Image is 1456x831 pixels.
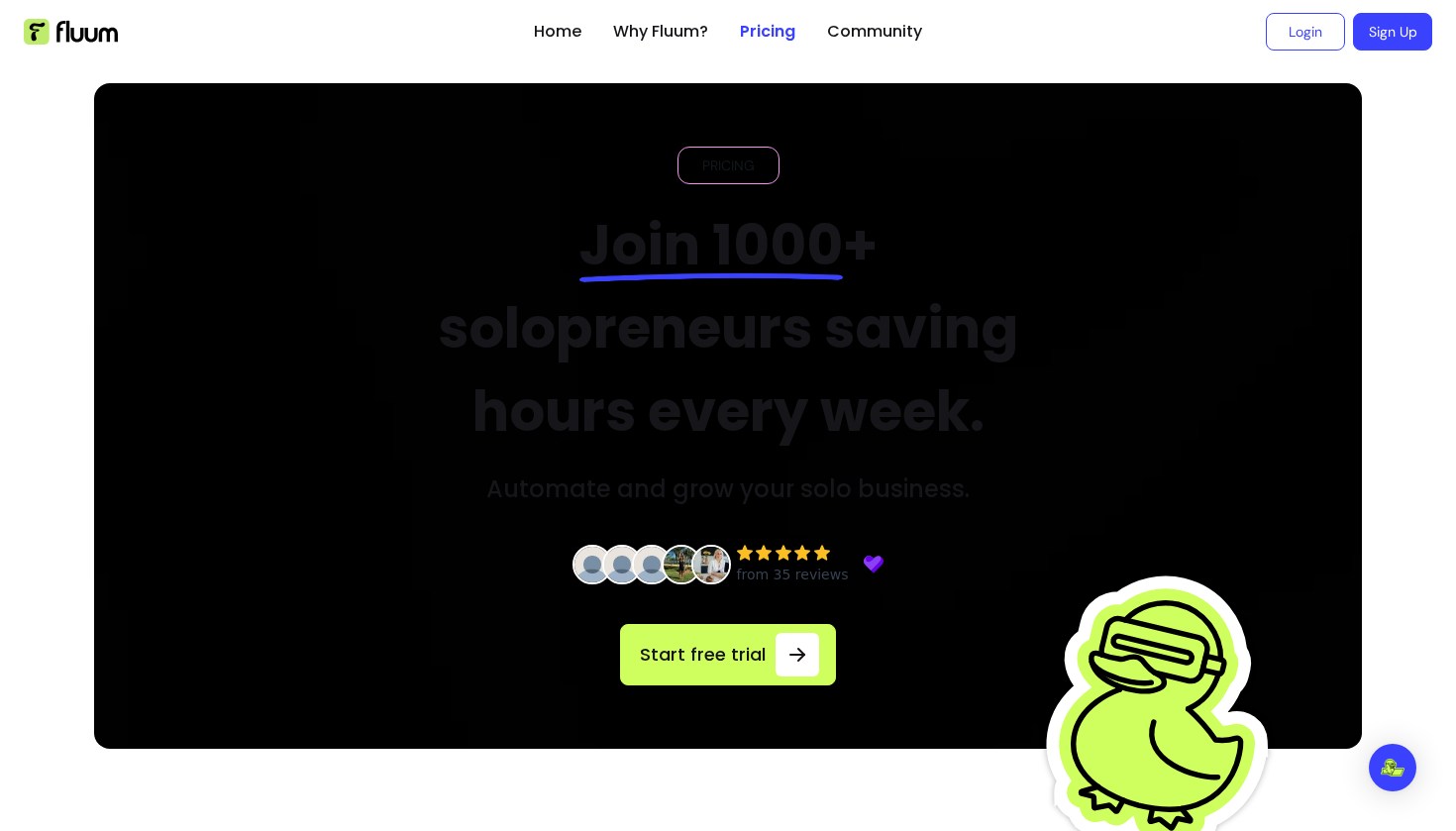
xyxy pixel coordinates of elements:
[393,204,1064,454] h2: + solopreneurs saving hours every week.
[1266,13,1345,51] a: Login
[694,156,763,175] span: PRICING
[1353,13,1432,51] a: Sign Up
[613,20,708,44] a: Why Fluum?
[827,20,922,44] a: Community
[740,20,795,44] a: Pricing
[24,19,118,45] img: Fluum Logo
[620,624,836,685] a: Start free trial
[534,20,581,44] a: Home
[579,206,843,284] span: Join 1000
[486,473,970,505] h3: Automate and grow your solo business.
[637,641,768,669] span: Start free trial
[1369,744,1416,791] div: Open Intercom Messenger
